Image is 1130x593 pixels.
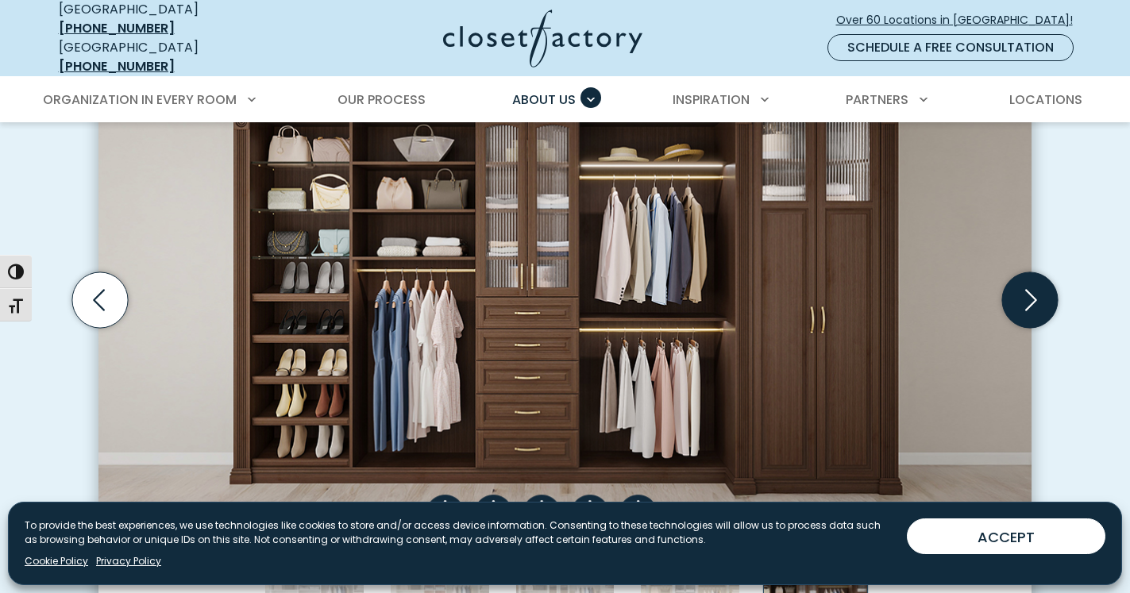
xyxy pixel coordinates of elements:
nav: Primary Menu [32,78,1099,122]
a: Over 60 Locations in [GEOGRAPHIC_DATA]! [835,6,1086,34]
span: Inspiration [673,90,750,109]
div: [GEOGRAPHIC_DATA] [59,38,289,76]
button: ACCEPT [907,518,1105,554]
a: Schedule a Free Consultation [827,34,1074,61]
p: To provide the best experiences, we use technologies like cookies to store and/or access device i... [25,518,894,547]
img: Closet Factory Logo [443,10,642,67]
a: Cookie Policy [25,554,88,568]
img: Budget options at Closet Factory Tier 5 [98,57,1032,543]
span: Our Process [337,90,426,109]
span: Locations [1009,90,1082,109]
button: Previous slide [66,266,134,334]
span: Organization in Every Room [43,90,237,109]
a: [PHONE_NUMBER] [59,19,175,37]
span: Over 60 Locations in [GEOGRAPHIC_DATA]! [836,12,1086,29]
a: [PHONE_NUMBER] [59,57,175,75]
button: Next slide [996,266,1064,334]
span: About Us [512,90,576,109]
a: Privacy Policy [96,554,161,568]
span: Partners [846,90,908,109]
